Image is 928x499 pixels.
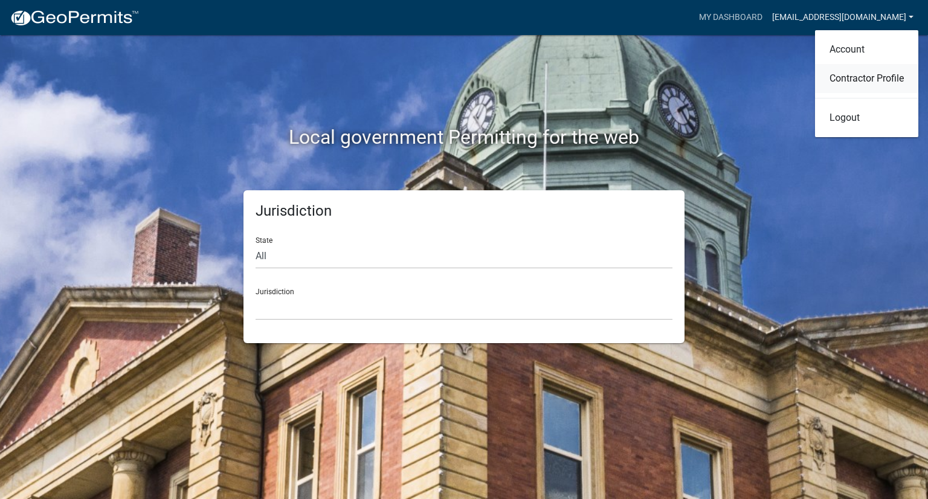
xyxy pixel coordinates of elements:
h5: Jurisdiction [256,202,672,220]
a: My Dashboard [694,6,767,29]
a: Account [815,35,918,64]
a: Contractor Profile [815,64,918,93]
div: [EMAIL_ADDRESS][DOMAIN_NAME] [815,30,918,137]
a: [EMAIL_ADDRESS][DOMAIN_NAME] [767,6,918,29]
h2: Local government Permitting for the web [129,126,799,149]
a: Logout [815,103,918,132]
